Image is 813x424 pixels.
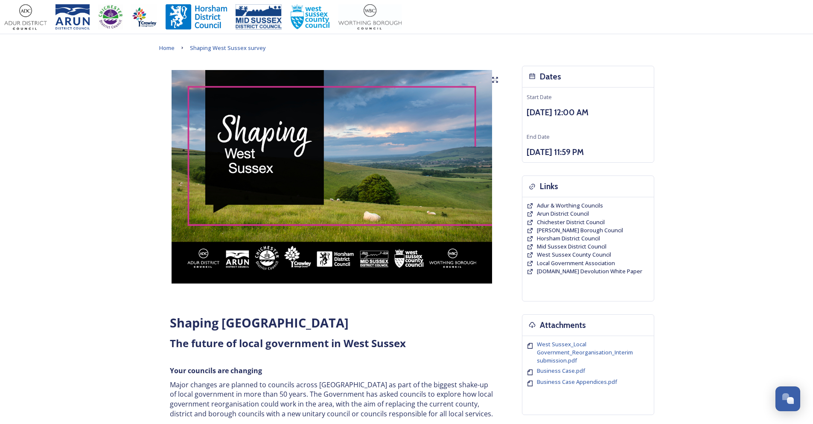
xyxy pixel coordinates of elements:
img: Adur%20logo%20%281%29.jpeg [4,4,47,30]
h3: Links [540,180,558,193]
img: Horsham%20DC%20Logo.jpg [166,4,227,30]
img: CDC%20Logo%20-%20you%20may%20have%20a%20better%20version.jpg [98,4,123,30]
img: Arun%20District%20Council%20logo%20blue%20CMYK.jpg [55,4,90,30]
a: Horsham District Council [537,234,600,243]
span: Shaping West Sussex survey [190,44,266,52]
span: Start Date [527,93,552,101]
a: Home [159,43,175,53]
strong: Shaping [GEOGRAPHIC_DATA] [170,314,349,331]
strong: The future of local government in West Sussex [170,336,406,350]
img: Crawley%20BC%20logo.jpg [131,4,157,30]
span: Arun District Council [537,210,589,217]
a: West Sussex County Council [537,251,611,259]
p: Major changes are planned to councils across [GEOGRAPHIC_DATA] as part of the biggest shake-up of... [170,380,494,419]
a: Adur & Worthing Councils [537,202,603,210]
h3: Dates [540,70,561,83]
a: Shaping West Sussex survey [190,43,266,53]
h3: [DATE] 11:59 PM [527,146,650,158]
span: End Date [527,133,550,140]
span: Business Case Appendices.pdf [537,378,617,386]
a: Mid Sussex District Council [537,243,606,251]
span: West Sussex_Local Government_Reorganisation_Interim submission.pdf [537,340,633,364]
a: Arun District Council [537,210,589,218]
span: Home [159,44,175,52]
strong: Your councils are changing [170,366,262,375]
a: [DOMAIN_NAME] Devolution White Paper [537,267,642,275]
a: Local Government Association [537,259,615,267]
a: Chichester District Council [537,218,605,226]
img: WSCCPos-Spot-25mm.jpg [290,4,330,30]
h3: [DATE] 12:00 AM [527,106,650,119]
span: Business Case.pdf [537,367,585,374]
h3: Attachments [540,319,586,331]
button: Open Chat [775,386,800,411]
img: 150ppimsdc%20logo%20blue.png [236,4,282,30]
a: [PERSON_NAME] Borough Council [537,226,623,234]
img: Worthing_Adur%20%281%29.jpg [338,4,402,30]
